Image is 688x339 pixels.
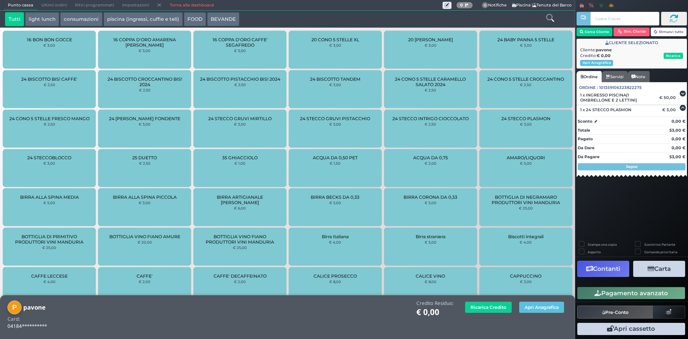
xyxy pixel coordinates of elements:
[23,303,46,311] b: pavone
[416,234,445,239] span: Birra straniera
[311,37,359,42] span: 20 CONO 5 STELLE XL
[633,261,685,277] button: Carta
[329,240,341,244] small: € 4,00
[602,71,627,83] a: Servizi
[234,206,246,210] small: € 6,00
[519,206,533,210] small: € 25,00
[104,76,185,87] span: 24 BISCOTTO CROCCANTINO BIS! 2024
[27,37,72,42] span: 16 BON BON GOCCE
[31,273,68,279] span: CAFFE LECCESE
[109,234,180,239] span: BOTTIGLIA VINO FIANO AMURE
[501,116,550,121] span: 24 STECCO PLASMON
[577,323,685,335] button: Apri cassetto
[644,242,675,247] label: Scontrino Parlante
[644,250,677,254] label: Comanda prioritaria
[520,43,532,47] small: € 3,00
[578,118,592,124] strong: Sconto
[613,28,650,36] button: Rim. Cliente
[138,240,152,244] small: € 20,00
[300,116,370,121] span: 24 STECCO GRUVI PISTACCHIO
[44,83,55,87] small: € 2,50
[330,161,340,165] small: € 1,50
[507,155,545,160] span: AMARO/LIQUORI
[465,302,512,313] button: Ricarica Credito
[460,3,463,8] b: 0
[510,273,541,279] span: CAPPUCCINO
[580,93,655,103] span: 1 x INGRESSO PISCINA(1 OMBRELLONE E 2 LETTINI)
[313,155,358,160] span: ACQUA DA 0,50 PET
[588,242,617,247] label: Stampa una copia
[200,37,280,48] span: 16 COPPA D'ORO CAFFE' SEGAFREDO
[166,0,218,10] a: Torna alla dashboard
[672,136,685,141] strong: 0,00 €
[118,0,153,10] span: Impostazioni
[669,154,685,159] strong: 53,00 €
[139,161,150,165] small: € 2,50
[8,301,21,315] img: pavone
[416,301,454,306] h4: Credito Residuo:
[44,122,55,126] small: € 2,50
[43,161,55,165] small: € 3,00
[597,53,611,58] strong: € 0,00
[139,88,150,92] small: € 2,50
[4,0,37,10] span: Punto cassa
[578,154,599,159] strong: Da Pagare
[233,245,247,250] small: € 25,00
[214,273,267,279] span: CAFFE' DECAFFEINATO
[520,83,531,87] small: € 2,50
[672,145,685,150] strong: 0,00 €
[579,85,598,91] span: Ordine :
[42,245,56,250] small: € 25,00
[139,279,150,284] small: € 2,00
[591,12,659,25] input: Codice Cliente
[104,12,183,27] button: piscina (ingressi, cuffie e teli)
[577,306,653,319] button: Pre-Conto
[672,119,685,124] strong: 0,00 €
[580,107,631,112] span: 1 x 24 STECCO PLASMON
[43,279,56,284] small: € 4,00
[413,155,448,160] span: ACQUA DA 0,75
[314,273,357,279] span: CALICE PROSECCO
[9,234,90,245] span: BOTTIGLIA DI PRIMITIVO PRODUTTORI VINI MANDURIA
[425,279,436,284] small: € 8,00
[588,250,601,254] label: Asporto
[664,53,683,59] button: Ricarica
[139,48,150,53] small: € 3,00
[184,12,206,27] button: FOOD
[605,40,658,46] span: CLIENTE SELEZIONATO
[222,155,258,160] span: 35 GHIACCIOLO
[132,155,157,160] span: 25 DUETTO
[311,194,359,200] span: BIRRA BECKS DA 0,33
[482,2,488,9] span: 0
[577,287,685,299] button: Pagamento avanzato
[627,71,649,83] a: Note
[416,273,445,279] span: CALICE VINO
[329,201,341,205] small: € 5,00
[580,60,613,66] button: Apri Anagrafica
[390,76,471,87] span: 24 CONO 5 STELLE CARAMELLO SALATO 2024
[329,43,341,47] small: € 3,00
[200,76,280,82] span: 24 BISCOTTO PISTACCHIO BIS! 2024
[8,316,20,322] h4: Card:
[578,145,594,150] strong: Da Dare
[661,107,679,112] div: € 3,00
[577,28,613,36] button: Cerca Cliente
[577,71,602,83] a: Ordine
[425,240,436,244] small: € 5,00
[109,116,180,121] span: 24 [PERSON_NAME] FONDENTE
[580,47,683,53] div: Cliente:
[25,12,59,27] button: light lunch
[596,47,612,52] b: pavone
[669,128,685,133] strong: 53,00 €
[508,234,544,239] span: Biscotti integrali
[234,122,246,126] small: € 3,00
[322,234,349,239] span: Birra Italiana
[329,83,341,87] small: € 3,00
[137,273,153,279] span: CAFFE'
[43,201,55,205] small: € 5,00
[234,83,246,87] small: € 2,50
[425,43,436,47] small: € 3,00
[487,76,564,82] span: 24 CONO 5 STELLE CROCCANTINO
[37,0,71,10] span: Ultimi ordini
[139,201,150,205] small: € 3,00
